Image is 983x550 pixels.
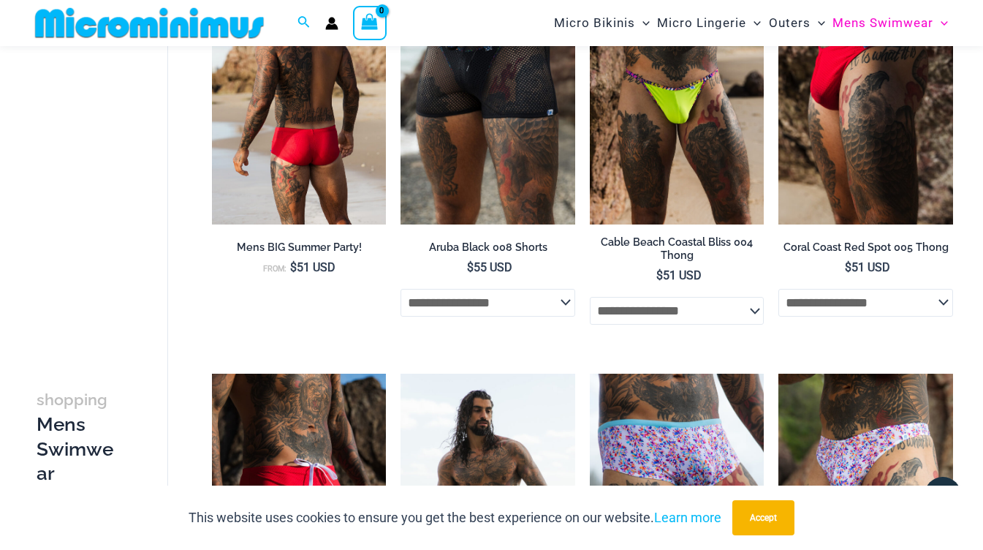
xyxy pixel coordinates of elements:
[554,4,635,42] span: Micro Bikinis
[401,241,575,260] a: Aruba Black 008 Shorts
[212,241,387,255] h2: Mens BIG Summer Party!
[37,387,116,486] h3: Mens Swimwear
[550,4,653,42] a: Micro BikinisMenu ToggleMenu Toggle
[778,241,953,255] h2: Coral Coast Red Spot 005 Thong
[590,236,764,263] h2: Cable Beach Coastal Bliss 004 Thong
[765,4,829,42] a: OutersMenu ToggleMenu Toggle
[654,510,721,525] a: Learn more
[769,4,811,42] span: Outers
[656,268,702,282] bdi: 51 USD
[401,241,575,255] h2: Aruba Black 008 Shorts
[290,260,297,274] span: $
[37,49,168,342] iframe: TrustedSite Certified
[829,4,952,42] a: Mens SwimwearMenu ToggleMenu Toggle
[845,260,851,274] span: $
[37,391,107,409] span: shopping
[811,4,825,42] span: Menu Toggle
[29,7,270,39] img: MM SHOP LOGO FLAT
[656,268,663,282] span: $
[467,260,512,274] bdi: 55 USD
[297,14,311,32] a: Search icon link
[212,241,387,260] a: Mens BIG Summer Party!
[845,260,890,274] bdi: 51 USD
[189,507,721,529] p: This website uses cookies to ensure you get the best experience on our website.
[778,241,953,260] a: Coral Coast Red Spot 005 Thong
[933,4,948,42] span: Menu Toggle
[732,500,794,535] button: Accept
[635,4,650,42] span: Menu Toggle
[548,2,954,44] nav: Site Navigation
[590,236,764,268] a: Cable Beach Coastal Bliss 004 Thong
[832,4,933,42] span: Mens Swimwear
[467,260,474,274] span: $
[290,260,335,274] bdi: 51 USD
[325,17,338,30] a: Account icon link
[653,4,764,42] a: Micro LingerieMenu ToggleMenu Toggle
[746,4,761,42] span: Menu Toggle
[657,4,746,42] span: Micro Lingerie
[263,264,286,274] span: From:
[353,6,387,39] a: View Shopping Cart, empty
